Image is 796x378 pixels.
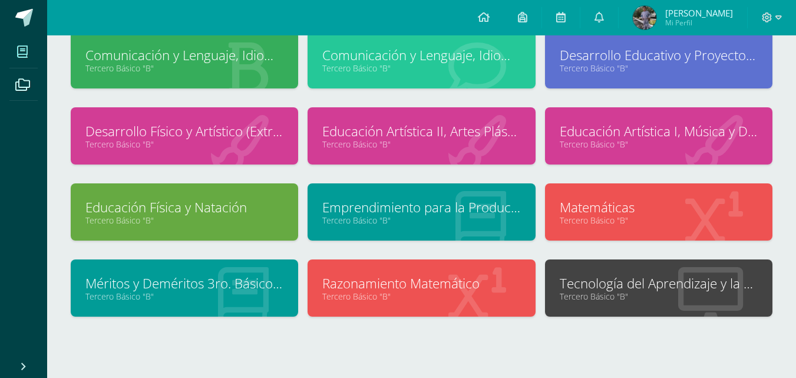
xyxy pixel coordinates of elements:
a: Tercero Básico "B" [322,63,520,74]
span: Mi Perfil [665,18,733,28]
a: Emprendimiento para la Productividad [322,198,520,216]
a: Tercero Básico "B" [560,291,758,302]
a: Tercero Básico "B" [85,139,283,150]
a: Tercero Básico "B" [85,215,283,226]
a: Tercero Básico "B" [322,215,520,226]
a: Desarrollo Físico y Artístico (Extracurricular) [85,122,283,140]
a: Matemáticas [560,198,758,216]
a: Tercero Básico "B" [560,139,758,150]
a: Tercero Básico "B" [560,215,758,226]
a: Tecnología del Aprendizaje y la Comunicación (TIC) [560,274,758,292]
a: Educación Artística I, Música y Danza [560,122,758,140]
a: Tercero Básico "B" [85,291,283,302]
a: Desarrollo Educativo y Proyecto de Vida [560,46,758,64]
a: Razonamiento Matemático [322,274,520,292]
a: Educación Física y Natación [85,198,283,216]
img: 07ac15f526a8d40e02b55d4bede13cd9.png [633,6,656,29]
a: Tercero Básico "B" [85,63,283,74]
a: Tercero Básico "B" [322,291,520,302]
a: Tercero Básico "B" [560,63,758,74]
a: Tercero Básico "B" [322,139,520,150]
span: [PERSON_NAME] [665,7,733,19]
a: Comunicación y Lenguaje, Idioma Español [85,46,283,64]
a: Educación Artística II, Artes Plásticas [322,122,520,140]
a: Méritos y Deméritos 3ro. Básico "B" [85,274,283,292]
a: Comunicación y Lenguaje, Idioma Extranjero Inglés [322,46,520,64]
